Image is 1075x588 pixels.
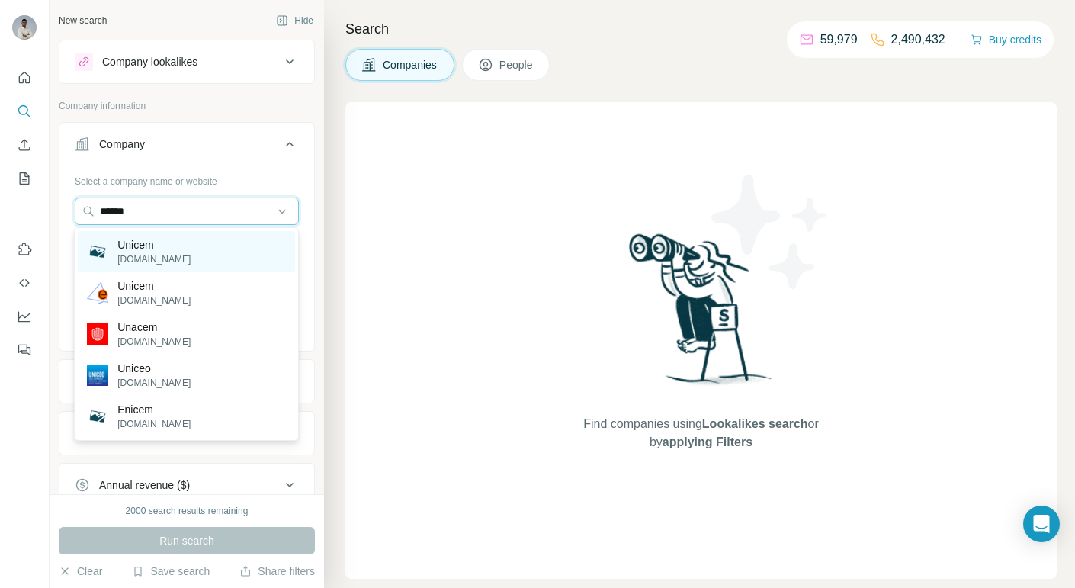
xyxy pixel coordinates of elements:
img: Surfe Illustration - Woman searching with binoculars [622,230,781,400]
div: New search [59,14,107,27]
p: 2,490,432 [891,31,945,49]
button: HQ location [59,415,314,451]
button: Company lookalikes [59,43,314,80]
button: Search [12,98,37,125]
button: Feedback [12,336,37,364]
button: Use Surfe on LinkedIn [12,236,37,263]
span: People [499,57,534,72]
button: Company [59,126,314,169]
button: Use Surfe API [12,269,37,297]
div: 2000 search results remaining [126,504,249,518]
button: Industry [59,363,314,400]
button: Save search [132,564,210,579]
p: Uniceo [117,361,191,376]
button: Hide [265,9,324,32]
h4: Search [345,18,1057,40]
button: Quick start [12,64,37,92]
button: My lists [12,165,37,192]
button: Share filters [239,564,315,579]
div: Company lookalikes [102,54,197,69]
img: Surfe Illustration - Stars [701,163,839,300]
button: Dashboard [12,303,37,330]
button: Buy credits [971,29,1041,50]
button: Annual revenue ($) [59,467,314,503]
button: Clear [59,564,102,579]
p: Unacem [117,320,191,335]
div: Select a company name or website [75,169,299,188]
p: Enicem [117,402,191,417]
span: applying Filters [663,435,752,448]
p: [DOMAIN_NAME] [117,335,191,349]
p: Unicem [117,278,191,294]
img: Avatar [12,15,37,40]
p: Unicem [117,237,191,252]
span: Companies [383,57,438,72]
div: Open Intercom Messenger [1023,506,1060,542]
span: Find companies using or by [579,415,823,451]
img: Unicem [87,282,108,304]
p: 59,979 [820,31,858,49]
p: [DOMAIN_NAME] [117,294,191,307]
button: Enrich CSV [12,131,37,159]
div: Annual revenue ($) [99,477,190,493]
p: [DOMAIN_NAME] [117,252,191,266]
span: Lookalikes search [702,417,808,430]
img: Enicem [87,406,108,427]
img: Unicem [87,241,108,262]
p: [DOMAIN_NAME] [117,417,191,431]
div: Company [99,137,145,152]
img: Unacem [87,323,108,345]
p: Company information [59,99,315,113]
p: [DOMAIN_NAME] [117,376,191,390]
img: Uniceo [87,365,108,386]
